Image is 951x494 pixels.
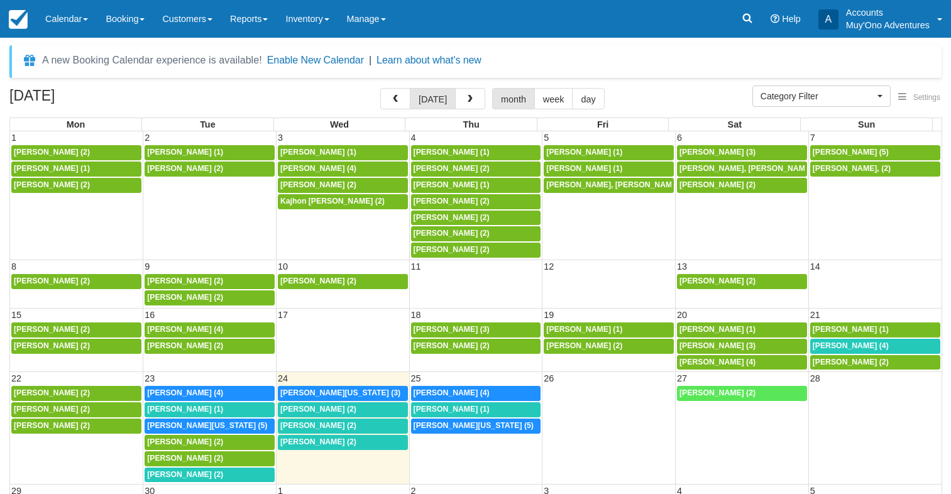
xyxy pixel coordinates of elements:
[597,119,608,129] span: Fri
[145,162,275,177] a: [PERSON_NAME] (2)
[679,341,756,350] span: [PERSON_NAME] (3)
[846,19,930,31] p: Muy'Ono Adventures
[782,14,801,24] span: Help
[676,310,688,320] span: 20
[277,133,284,143] span: 3
[414,148,490,156] span: [PERSON_NAME] (1)
[278,402,408,417] a: [PERSON_NAME] (2)
[145,451,275,466] a: [PERSON_NAME] (2)
[752,85,891,107] button: Category Filter
[728,119,742,129] span: Sat
[14,164,90,173] span: [PERSON_NAME] (1)
[858,119,875,129] span: Sun
[14,148,90,156] span: [PERSON_NAME] (2)
[809,310,822,320] span: 21
[11,274,141,289] a: [PERSON_NAME] (2)
[10,310,23,320] span: 15
[278,194,408,209] a: Kajhon [PERSON_NAME] (2)
[10,261,18,272] span: 8
[414,341,490,350] span: [PERSON_NAME] (2)
[14,341,90,350] span: [PERSON_NAME] (2)
[891,89,948,107] button: Settings
[147,148,223,156] span: [PERSON_NAME] (1)
[546,164,622,173] span: [PERSON_NAME] (1)
[14,421,90,430] span: [PERSON_NAME] (2)
[14,180,90,189] span: [PERSON_NAME] (2)
[14,325,90,334] span: [PERSON_NAME] (2)
[147,164,223,173] span: [PERSON_NAME] (2)
[679,358,756,366] span: [PERSON_NAME] (4)
[463,119,479,129] span: Thu
[414,325,490,334] span: [PERSON_NAME] (3)
[147,470,223,479] span: [PERSON_NAME] (2)
[10,133,18,143] span: 1
[410,88,456,109] button: [DATE]
[676,373,688,383] span: 27
[143,133,151,143] span: 2
[809,261,822,272] span: 14
[679,180,756,189] span: [PERSON_NAME] (2)
[813,341,889,350] span: [PERSON_NAME] (4)
[677,145,807,160] a: [PERSON_NAME] (3)
[544,178,674,193] a: [PERSON_NAME], [PERSON_NAME] (2)
[280,388,400,397] span: [PERSON_NAME][US_STATE] (3)
[414,213,490,222] span: [PERSON_NAME] (2)
[411,145,541,160] a: [PERSON_NAME] (1)
[414,388,490,397] span: [PERSON_NAME] (4)
[542,310,555,320] span: 19
[280,148,356,156] span: [PERSON_NAME] (1)
[145,386,275,401] a: [PERSON_NAME] (4)
[544,339,674,354] a: [PERSON_NAME] (2)
[280,421,356,430] span: [PERSON_NAME] (2)
[679,325,756,334] span: [PERSON_NAME] (1)
[676,133,683,143] span: 6
[278,435,408,450] a: [PERSON_NAME] (2)
[677,339,807,354] a: [PERSON_NAME] (3)
[330,119,349,129] span: Wed
[67,119,85,129] span: Mon
[147,277,223,285] span: [PERSON_NAME] (2)
[410,373,422,383] span: 25
[411,402,541,417] a: [PERSON_NAME] (1)
[411,211,541,226] a: [PERSON_NAME] (2)
[280,164,356,173] span: [PERSON_NAME] (4)
[810,355,940,370] a: [PERSON_NAME] (2)
[414,197,490,206] span: [PERSON_NAME] (2)
[809,373,822,383] span: 28
[145,419,275,434] a: [PERSON_NAME][US_STATE] (5)
[810,322,940,338] a: [PERSON_NAME] (1)
[846,6,930,19] p: Accounts
[813,325,889,334] span: [PERSON_NAME] (1)
[278,386,408,401] a: [PERSON_NAME][US_STATE] (3)
[145,402,275,417] a: [PERSON_NAME] (1)
[277,373,289,383] span: 24
[143,373,156,383] span: 23
[761,90,874,102] span: Category Filter
[546,148,622,156] span: [PERSON_NAME] (1)
[9,88,168,111] h2: [DATE]
[11,419,141,434] a: [PERSON_NAME] (2)
[546,341,622,350] span: [PERSON_NAME] (2)
[411,419,541,434] a: [PERSON_NAME][US_STATE] (5)
[544,162,674,177] a: [PERSON_NAME] (1)
[143,261,151,272] span: 9
[11,178,141,193] a: [PERSON_NAME] (2)
[410,310,422,320] span: 18
[280,277,356,285] span: [PERSON_NAME] (2)
[278,145,408,160] a: [PERSON_NAME] (1)
[810,162,940,177] a: [PERSON_NAME], (2)
[411,226,541,241] a: [PERSON_NAME] (2)
[145,435,275,450] a: [PERSON_NAME] (2)
[11,386,141,401] a: [PERSON_NAME] (2)
[145,468,275,483] a: [PERSON_NAME] (2)
[278,162,408,177] a: [PERSON_NAME] (4)
[145,290,275,305] a: [PERSON_NAME] (2)
[147,454,223,463] span: [PERSON_NAME] (2)
[411,178,541,193] a: [PERSON_NAME] (1)
[677,274,807,289] a: [PERSON_NAME] (2)
[414,229,490,238] span: [PERSON_NAME] (2)
[572,88,604,109] button: day
[280,437,356,446] span: [PERSON_NAME] (2)
[280,197,385,206] span: Kajhon [PERSON_NAME] (2)
[11,322,141,338] a: [PERSON_NAME] (2)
